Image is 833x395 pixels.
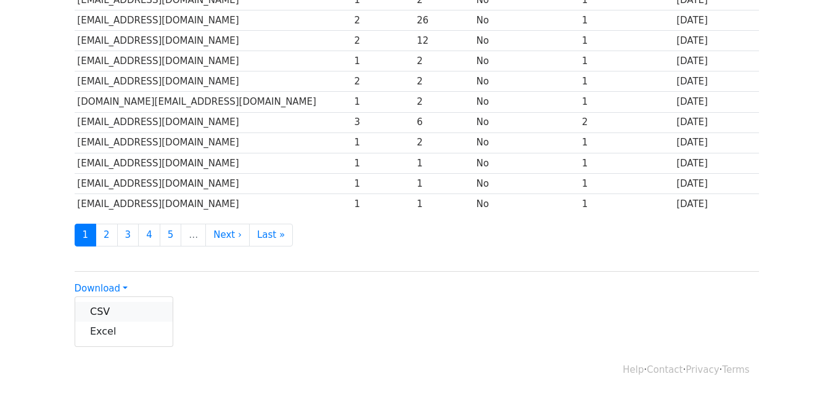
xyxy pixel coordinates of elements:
[351,173,414,193] td: 1
[673,193,758,214] td: [DATE]
[414,112,474,132] td: 6
[673,92,758,112] td: [DATE]
[579,51,673,71] td: 1
[474,193,579,214] td: No
[75,283,128,294] a: Download
[75,92,351,112] td: [DOMAIN_NAME][EMAIL_ADDRESS][DOMAIN_NAME]
[414,31,474,51] td: 12
[474,112,579,132] td: No
[351,31,414,51] td: 2
[647,364,683,375] a: Contact
[673,112,758,132] td: [DATE]
[673,51,758,71] td: [DATE]
[205,224,250,246] a: Next ›
[75,173,351,193] td: [EMAIL_ADDRESS][DOMAIN_NAME]
[75,322,173,341] a: Excel
[722,364,749,375] a: Terms
[579,71,673,92] td: 1
[96,224,118,246] a: 2
[579,31,673,51] td: 1
[414,173,474,193] td: 1
[673,173,758,193] td: [DATE]
[474,132,579,153] td: No
[579,173,673,193] td: 1
[351,153,414,173] td: 1
[160,224,182,246] a: 5
[623,364,644,375] a: Help
[75,224,97,246] a: 1
[474,71,579,92] td: No
[686,364,719,375] a: Privacy
[414,153,474,173] td: 1
[138,224,160,246] a: 4
[673,153,758,173] td: [DATE]
[474,31,579,51] td: No
[75,31,351,51] td: [EMAIL_ADDRESS][DOMAIN_NAME]
[474,10,579,31] td: No
[351,10,414,31] td: 2
[771,336,833,395] iframe: Chat Widget
[673,31,758,51] td: [DATE]
[351,132,414,153] td: 1
[75,71,351,92] td: [EMAIL_ADDRESS][DOMAIN_NAME]
[579,10,673,31] td: 1
[474,153,579,173] td: No
[351,92,414,112] td: 1
[414,51,474,71] td: 2
[579,132,673,153] td: 1
[474,51,579,71] td: No
[673,132,758,153] td: [DATE]
[474,92,579,112] td: No
[75,10,351,31] td: [EMAIL_ADDRESS][DOMAIN_NAME]
[249,224,293,246] a: Last »
[579,193,673,214] td: 1
[474,173,579,193] td: No
[414,132,474,153] td: 2
[75,302,173,322] a: CSV
[75,193,351,214] td: [EMAIL_ADDRESS][DOMAIN_NAME]
[579,92,673,112] td: 1
[117,224,139,246] a: 3
[414,71,474,92] td: 2
[414,10,474,31] td: 26
[351,112,414,132] td: 3
[351,71,414,92] td: 2
[579,112,673,132] td: 2
[351,193,414,214] td: 1
[414,92,474,112] td: 2
[673,10,758,31] td: [DATE]
[673,71,758,92] td: [DATE]
[351,51,414,71] td: 1
[414,193,474,214] td: 1
[75,51,351,71] td: [EMAIL_ADDRESS][DOMAIN_NAME]
[579,153,673,173] td: 1
[75,132,351,153] td: [EMAIL_ADDRESS][DOMAIN_NAME]
[75,153,351,173] td: [EMAIL_ADDRESS][DOMAIN_NAME]
[75,112,351,132] td: [EMAIL_ADDRESS][DOMAIN_NAME]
